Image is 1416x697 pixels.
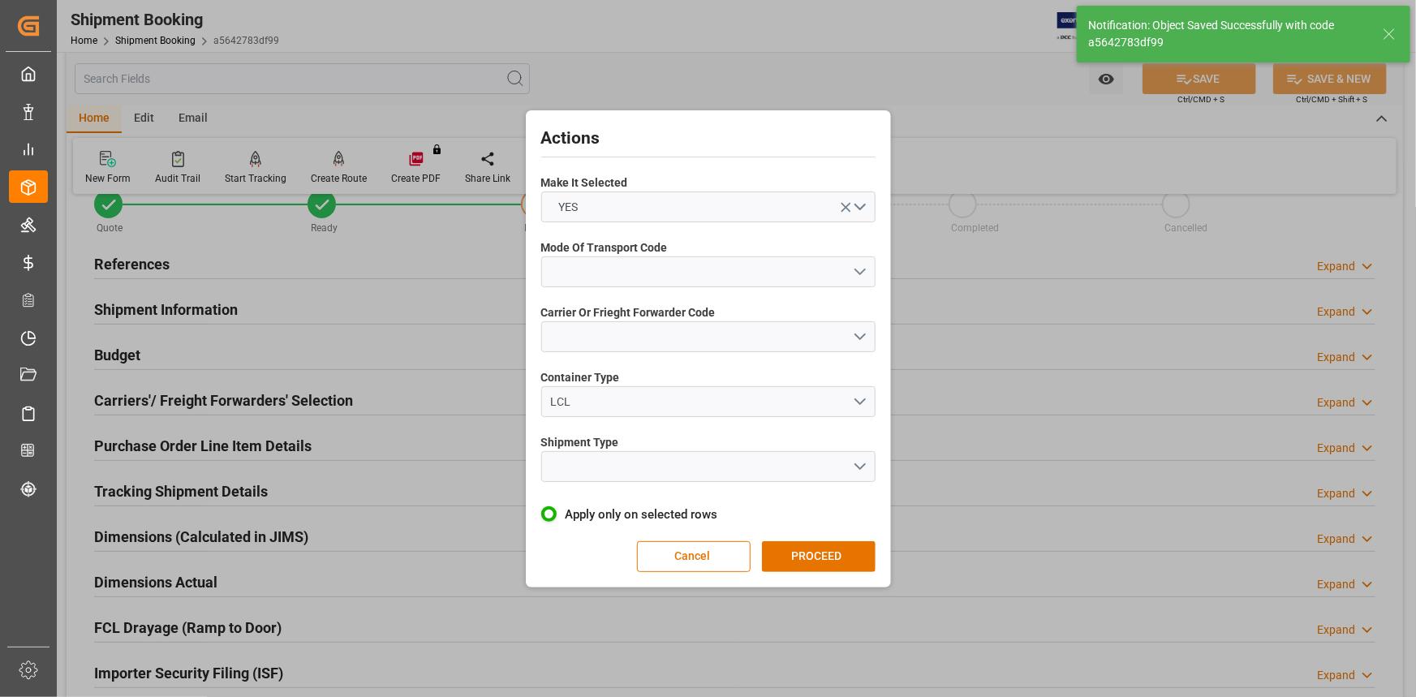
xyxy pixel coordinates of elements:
div: Notification: Object Saved Successfully with code a5642783df99 [1088,17,1367,51]
span: Mode Of Transport Code [541,239,668,256]
button: open menu [541,256,876,287]
label: Apply only on selected rows [541,505,876,524]
button: Cancel [637,541,751,572]
span: Shipment Type [541,434,619,451]
div: LCL [550,394,852,411]
h2: Actions [541,126,876,152]
span: YES [550,199,586,216]
span: Carrier Or Frieght Forwarder Code [541,304,716,321]
span: Container Type [541,369,620,386]
button: open menu [541,191,876,222]
button: open menu [541,451,876,482]
button: open menu [541,321,876,352]
button: PROCEED [762,541,876,572]
span: Make It Selected [541,174,628,191]
button: open menu [541,386,876,417]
